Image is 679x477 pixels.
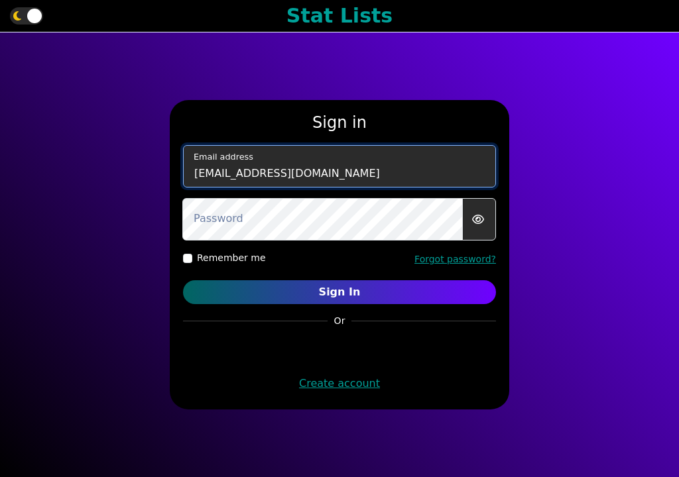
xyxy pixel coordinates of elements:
h1: Stat Lists [286,4,393,28]
iframe: Sign in with Google Button [273,334,406,363]
a: Forgot password? [414,254,496,264]
h3: Sign in [183,113,496,132]
span: Or [328,314,352,328]
a: Create account [299,377,380,390]
button: Sign In [183,280,496,304]
label: Remember me [197,251,266,265]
